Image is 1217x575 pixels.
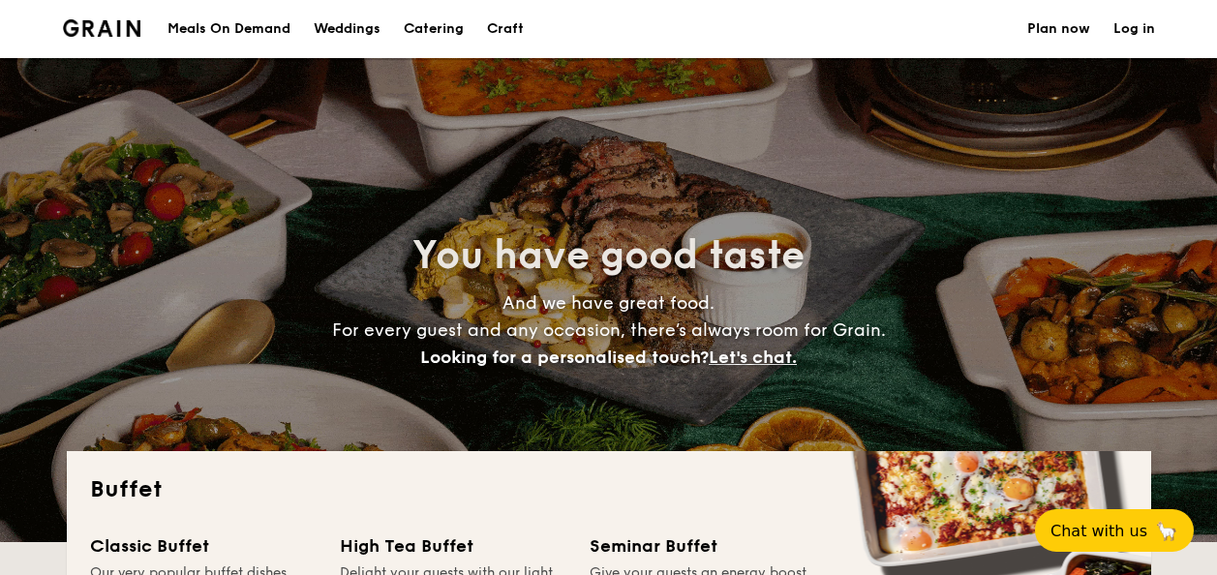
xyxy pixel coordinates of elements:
span: Let's chat. [709,347,797,368]
span: You have good taste [412,232,805,279]
img: Grain [63,19,141,37]
a: Logotype [63,19,141,37]
h2: Buffet [90,474,1128,505]
span: Looking for a personalised touch? [420,347,709,368]
span: Chat with us [1050,522,1147,540]
div: Classic Buffet [90,532,317,560]
span: And we have great food. For every guest and any occasion, there’s always room for Grain. [332,292,886,368]
button: Chat with us🦙 [1035,509,1194,552]
div: Seminar Buffet [590,532,816,560]
span: 🦙 [1155,520,1178,542]
div: High Tea Buffet [340,532,566,560]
